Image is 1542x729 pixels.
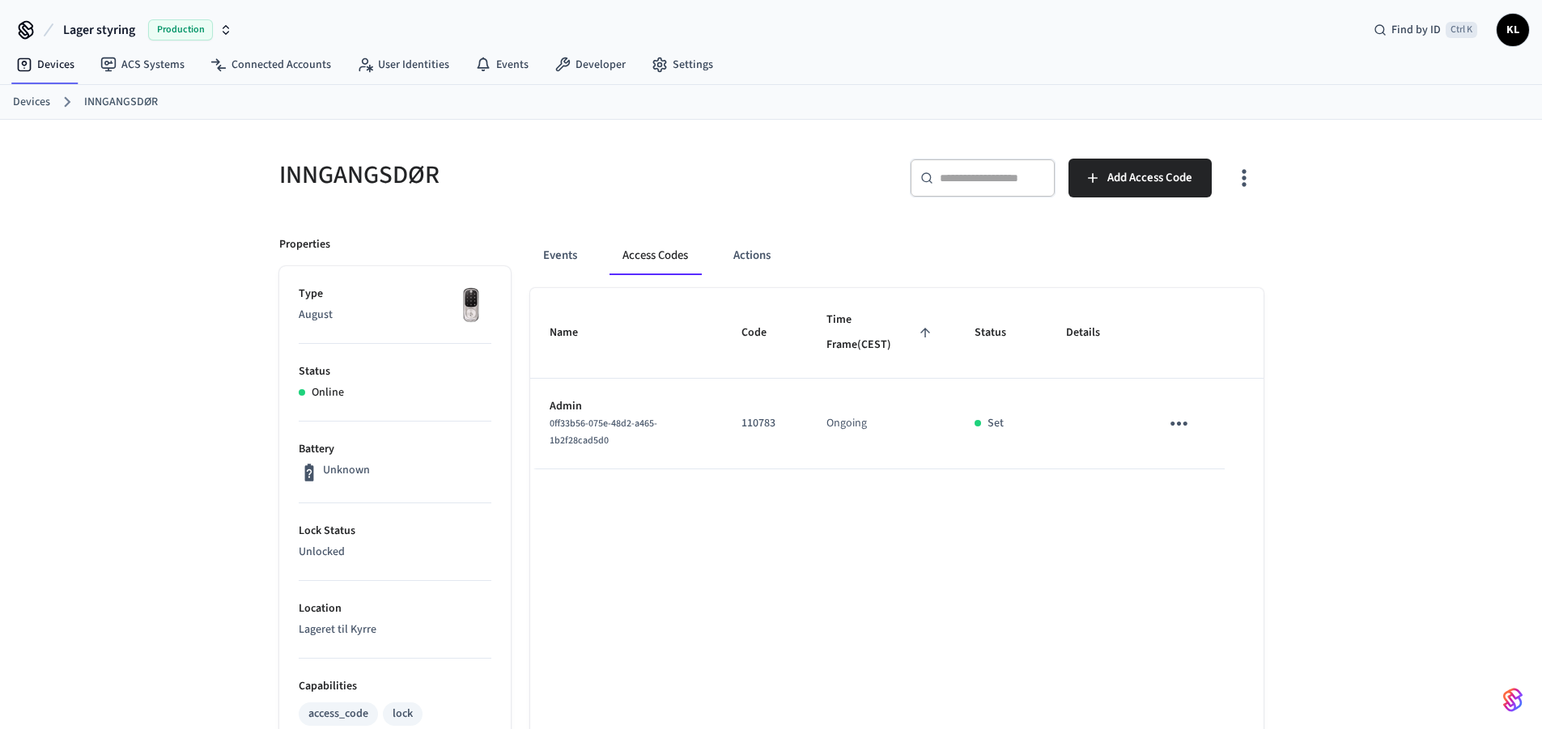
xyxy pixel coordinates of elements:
[542,50,639,79] a: Developer
[299,523,491,540] p: Lock Status
[1446,22,1477,38] span: Ctrl K
[279,236,330,253] p: Properties
[530,236,590,275] button: Events
[299,600,491,617] p: Location
[1107,167,1192,189] span: Add Access Code
[344,50,462,79] a: User Identities
[530,288,1264,469] table: sticky table
[550,398,703,415] p: Admin
[550,417,657,447] span: 0ff33b56-075e-48d2-a465-1b2f28cad5d0
[451,286,491,326] img: Yale Assure Touchscreen Wifi Smart Lock, Satin Nickel, Front
[299,441,491,458] p: Battery
[610,236,701,275] button: Access Codes
[84,94,158,111] a: INNGANGSDØR
[1361,15,1490,45] div: Find by IDCtrl K
[988,415,1004,432] p: Set
[1391,22,1441,38] span: Find by ID
[741,415,788,432] p: 110783
[1497,14,1529,46] button: KL
[1068,159,1212,197] button: Add Access Code
[299,363,491,380] p: Status
[741,320,788,345] span: Code
[308,706,368,723] div: access_code
[13,94,50,111] a: Devices
[826,307,937,358] span: Time Frame(CEST)
[1498,15,1527,45] span: KL
[462,50,542,79] a: Events
[87,50,198,79] a: ACS Systems
[299,678,491,695] p: Capabilities
[198,50,344,79] a: Connected Accounts
[299,286,491,303] p: Type
[530,236,1264,275] div: ant example
[3,50,87,79] a: Devices
[807,379,956,469] td: Ongoing
[1503,687,1523,713] img: SeamLogoGradient.69752ec5.svg
[1066,320,1121,345] span: Details
[279,159,762,192] h5: INNGANGSDØR
[720,236,784,275] button: Actions
[148,19,213,40] span: Production
[323,462,370,479] p: Unknown
[550,320,599,345] span: Name
[639,50,726,79] a: Settings
[299,307,491,324] p: August
[393,706,413,723] div: lock
[975,320,1027,345] span: Status
[63,20,135,40] span: Lager styring
[299,621,491,638] p: Lageret til Kyrre
[299,544,491,561] p: Unlocked
[312,384,344,401] p: Online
